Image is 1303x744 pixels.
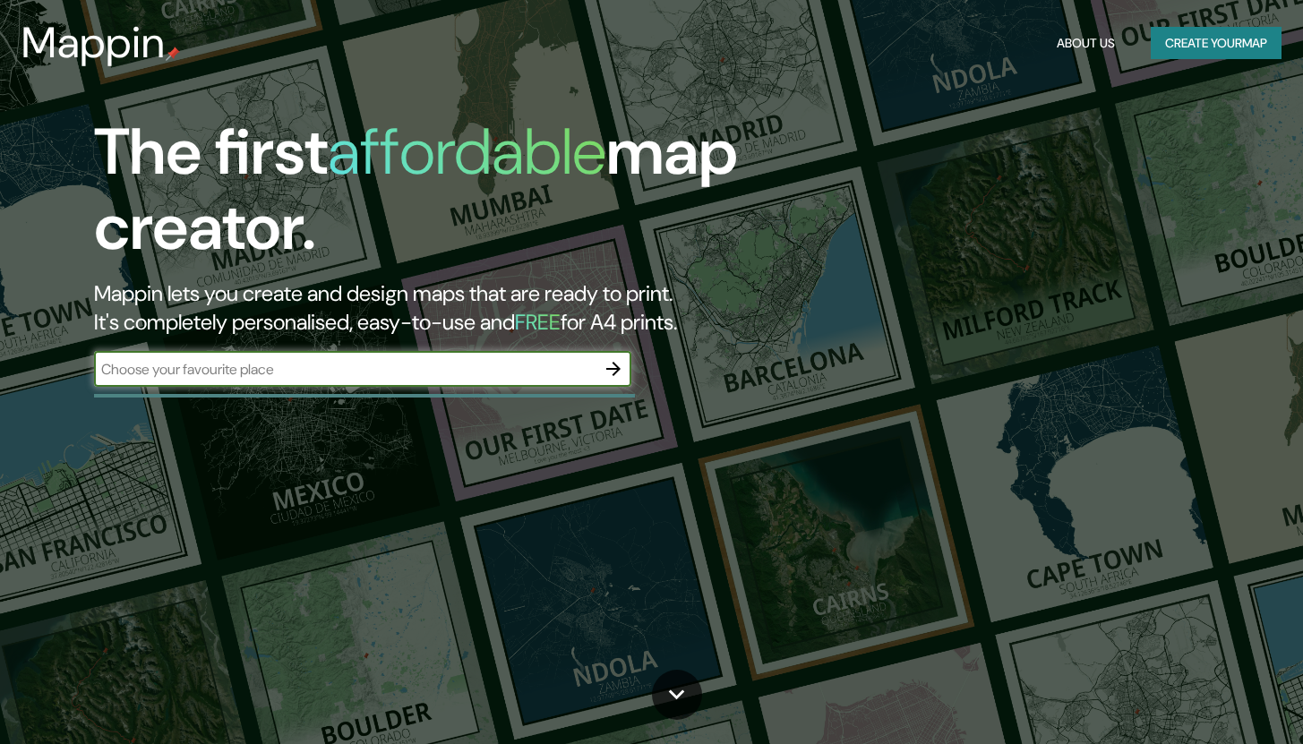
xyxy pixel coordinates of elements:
[21,18,166,68] h3: Mappin
[94,359,596,380] input: Choose your favourite place
[1151,27,1282,60] button: Create yourmap
[94,279,746,337] h2: Mappin lets you create and design maps that are ready to print. It's completely personalised, eas...
[1050,27,1122,60] button: About Us
[515,308,561,336] h5: FREE
[328,110,606,193] h1: affordable
[166,47,180,61] img: mappin-pin
[94,115,746,279] h1: The first map creator.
